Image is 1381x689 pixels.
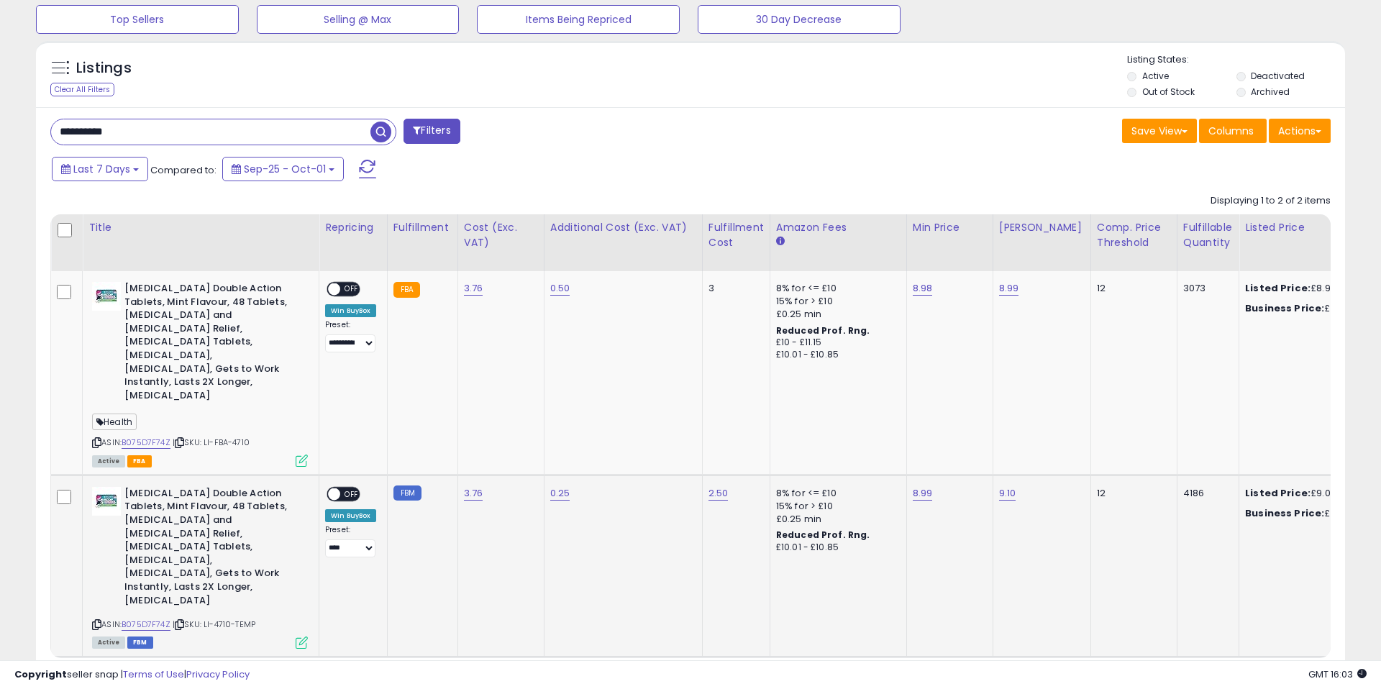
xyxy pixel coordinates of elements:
label: Archived [1251,86,1290,98]
div: Fulfillment [393,220,452,235]
button: Items Being Repriced [477,5,680,34]
a: 0.50 [550,281,570,296]
div: Repricing [325,220,381,235]
b: Reduced Prof. Rng. [776,324,870,337]
span: Sep-25 - Oct-01 [244,162,326,176]
div: 15% for > £10 [776,500,895,513]
small: Amazon Fees. [776,235,785,248]
label: Deactivated [1251,70,1305,82]
div: 3073 [1183,282,1228,295]
a: 8.98 [913,281,933,296]
div: £0.25 min [776,513,895,526]
div: £10.01 - £10.85 [776,349,895,361]
div: ASIN: [92,282,308,465]
span: OFF [340,488,363,500]
span: All listings currently available for purchase on Amazon [92,636,125,649]
div: £10.01 - £10.85 [776,542,895,554]
a: 3.76 [464,486,483,501]
span: FBM [127,636,153,649]
img: 41bB+2OQYAS._SL40_.jpg [92,282,121,311]
label: Out of Stock [1142,86,1195,98]
button: Last 7 Days [52,157,148,181]
div: [PERSON_NAME] [999,220,1085,235]
a: Privacy Policy [186,667,250,681]
b: Business Price: [1245,506,1324,520]
div: Fulfillable Quantity [1183,220,1233,250]
small: FBA [393,282,420,298]
div: 12 [1097,487,1166,500]
div: Clear All Filters [50,83,114,96]
span: All listings currently available for purchase on Amazon [92,455,125,467]
div: £0.25 min [776,308,895,321]
div: £8.98 [1245,302,1364,315]
a: 2.50 [708,486,729,501]
div: £9.01 [1245,507,1364,520]
span: Compared to: [150,163,217,177]
div: Comp. Price Threshold [1097,220,1171,250]
a: 8.99 [913,486,933,501]
div: Preset: [325,320,376,352]
span: Last 7 Days [73,162,130,176]
div: Fulfillment Cost [708,220,764,250]
div: Amazon Fees [776,220,901,235]
span: Health [92,414,137,430]
b: Listed Price: [1245,281,1311,295]
button: Top Sellers [36,5,239,34]
div: Preset: [325,525,376,557]
b: Business Price: [1245,301,1324,315]
small: FBM [393,485,421,501]
div: £8.99 [1245,282,1364,295]
div: 8% for <= £10 [776,487,895,500]
h5: Listings [76,58,132,78]
b: [MEDICAL_DATA] Double Action Tablets, Mint Flavour, 48 Tablets, [MEDICAL_DATA] and [MEDICAL_DATA]... [124,282,299,406]
div: Win BuyBox [325,509,376,522]
b: [MEDICAL_DATA] Double Action Tablets, Mint Flavour, 48 Tablets, [MEDICAL_DATA] and [MEDICAL_DATA]... [124,487,299,611]
b: Listed Price: [1245,486,1311,500]
div: Cost (Exc. VAT) [464,220,538,250]
span: OFF [340,283,363,296]
button: 30 Day Decrease [698,5,901,34]
div: £9.01 [1245,487,1364,500]
button: Actions [1269,119,1331,143]
a: 0.25 [550,486,570,501]
div: Displaying 1 to 2 of 2 items [1211,194,1331,208]
span: | SKU: LI-4710-TEMP [173,619,255,630]
div: Min Price [913,220,987,235]
strong: Copyright [14,667,67,681]
div: Win BuyBox [325,304,376,317]
div: £10 - £11.15 [776,337,895,349]
a: B075D7F74Z [122,437,170,449]
a: 9.10 [999,486,1016,501]
div: Listed Price [1245,220,1369,235]
a: 3.76 [464,281,483,296]
img: 41bB+2OQYAS._SL40_.jpg [92,487,121,516]
div: ASIN: [92,487,308,647]
div: 4186 [1183,487,1228,500]
button: Sep-25 - Oct-01 [222,157,344,181]
button: Filters [404,119,460,144]
button: Save View [1122,119,1197,143]
span: | SKU: LI-FBA-4710 [173,437,250,448]
span: FBA [127,455,152,467]
b: Reduced Prof. Rng. [776,529,870,541]
div: 15% for > £10 [776,295,895,308]
div: 8% for <= £10 [776,282,895,295]
span: Columns [1208,124,1254,138]
p: Listing States: [1127,53,1344,67]
label: Active [1142,70,1169,82]
div: Additional Cost (Exc. VAT) [550,220,696,235]
a: Terms of Use [123,667,184,681]
div: 3 [708,282,759,295]
button: Selling @ Max [257,5,460,34]
button: Columns [1199,119,1267,143]
a: B075D7F74Z [122,619,170,631]
div: seller snap | | [14,668,250,682]
a: 8.99 [999,281,1019,296]
div: 12 [1097,282,1166,295]
div: Title [88,220,313,235]
span: 2025-10-9 16:03 GMT [1308,667,1367,681]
